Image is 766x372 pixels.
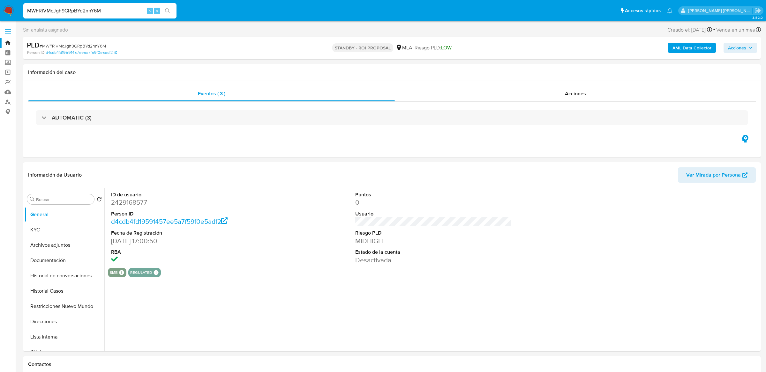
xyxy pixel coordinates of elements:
p: magali.barcan@mercadolibre.com [688,8,753,14]
h1: Información de Usuario [28,172,82,178]
span: Ver Mirada por Persona [686,167,741,183]
button: Acciones [724,43,757,53]
button: General [25,207,104,222]
span: ⌥ [147,8,152,14]
div: MLA [396,44,412,51]
input: Buscar [36,197,92,202]
button: Lista Interna [25,329,104,345]
span: Vence en un mes [716,26,755,33]
button: search-icon [161,6,174,15]
span: Sin analista asignado [23,26,68,33]
span: Acciones [565,90,586,97]
dt: Puntos [355,191,512,198]
button: Documentación [25,253,104,268]
dt: ID de usuario [111,191,267,198]
span: Accesos rápidos [625,7,661,14]
div: Creado el: [DATE] [667,26,712,34]
b: Person ID [27,50,44,55]
dd: 2429168577 [111,198,267,207]
span: Riesgo PLD: [415,44,452,51]
button: Volver al orden por defecto [97,197,102,204]
dd: 0 [355,198,512,207]
span: LOW [441,44,452,51]
button: Archivos adjuntos [25,237,104,253]
b: PLD [27,40,40,50]
b: AML Data Collector [672,43,711,53]
button: CVU [25,345,104,360]
button: smb [110,271,118,274]
button: AML Data Collector [668,43,716,53]
dd: Desactivada [355,256,512,265]
dt: Usuario [355,210,512,217]
dt: Person ID [111,210,267,217]
h1: Contactos [28,361,756,368]
a: d4cdb4fd19591457ee5a7f59f0e5adf2 [111,217,228,226]
button: Historial de conversaciones [25,268,104,283]
span: Acciones [728,43,746,53]
button: KYC [25,222,104,237]
button: Historial Casos [25,283,104,299]
dt: Estado de la cuenta [355,249,512,256]
span: - [713,26,715,34]
div: AUTOMATIC (3) [36,110,748,125]
span: Eventos ( 3 ) [198,90,225,97]
h3: AUTOMATIC (3) [52,114,92,121]
dt: RBA [111,249,267,256]
dt: Riesgo PLD [355,230,512,237]
button: regulated [130,271,152,274]
a: d4cdb4fd19591457ee5a7f59f0e5adf2 [46,50,117,55]
h1: Información del caso [28,69,756,76]
button: Restricciones Nuevo Mundo [25,299,104,314]
button: Ver Mirada por Persona [678,167,756,183]
button: Direcciones [25,314,104,329]
input: Buscar usuario o caso... [23,7,176,15]
span: # MWFRiVMcJgh9GRpBYd2nnY6M [40,43,106,49]
dt: Fecha de Registración [111,230,267,237]
dd: MIDHIGH [355,237,512,245]
button: Buscar [30,197,35,202]
dd: [DATE] 17:00:50 [111,237,267,245]
span: s [156,8,158,14]
p: STANDBY - ROI PROPOSAL [332,43,393,52]
a: Notificaciones [667,8,672,13]
a: Salir [755,7,761,14]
